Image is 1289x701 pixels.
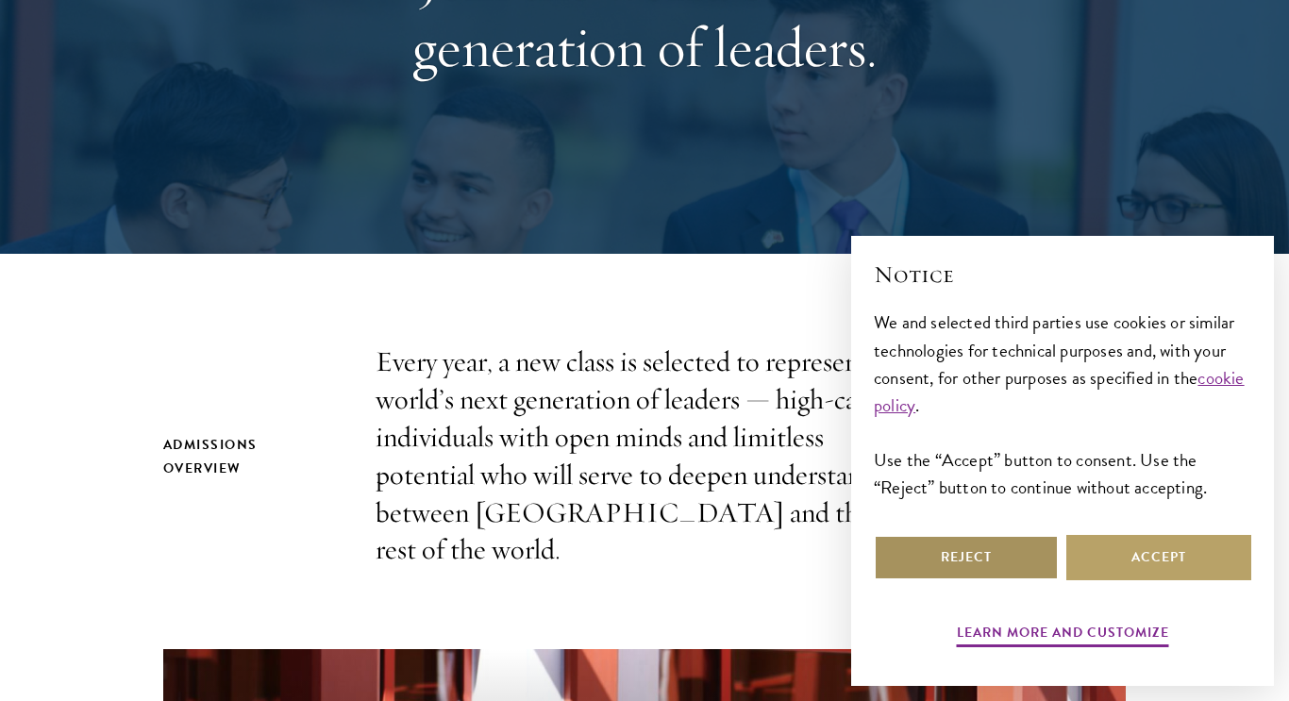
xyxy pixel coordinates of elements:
button: Accept [1066,535,1251,580]
a: cookie policy [874,364,1245,419]
div: We and selected third parties use cookies or similar technologies for technical purposes and, wit... [874,309,1251,500]
button: Reject [874,535,1059,580]
h2: Admissions Overview [163,433,338,480]
h2: Notice [874,259,1251,291]
p: Every year, a new class is selected to represent the world’s next generation of leaders — high-ca... [376,343,913,569]
button: Learn more and customize [957,621,1169,650]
